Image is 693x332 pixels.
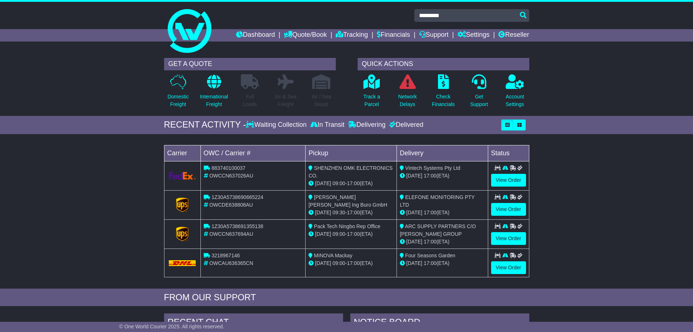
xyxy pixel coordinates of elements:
span: 1Z30A5738690665224 [211,194,263,200]
a: NetworkDelays [398,74,417,112]
span: Pack Tech Ningbo Rep Office [314,223,380,229]
span: ARC SUPPLY PARTNERS C/O [PERSON_NAME] GROUP [400,223,476,237]
span: [DATE] [315,231,331,237]
div: RECENT ACTIVITY - [164,120,246,130]
a: AccountSettings [505,74,525,112]
div: In Transit [308,121,346,129]
a: Tracking [336,29,368,42]
a: Dashboard [236,29,275,42]
span: [PERSON_NAME] [PERSON_NAME] Ing Buro GmbH [308,194,387,208]
p: Account Settings [506,93,524,108]
div: Delivered [387,121,423,129]
a: Support [419,29,449,42]
span: [DATE] [406,260,422,266]
p: International Freight [200,93,228,108]
p: Get Support [470,93,488,108]
span: 3218967146 [211,253,240,258]
span: 883740100037 [211,165,245,171]
div: (ETA) [400,238,485,246]
a: InternationalFreight [200,74,228,112]
span: [DATE] [406,210,422,215]
span: [DATE] [315,210,331,215]
span: 17:00 [347,180,360,186]
span: 09:00 [332,180,345,186]
div: (ETA) [400,209,485,216]
span: 17:00 [347,210,360,215]
span: 09:00 [332,260,345,266]
p: Check Financials [432,93,455,108]
td: Carrier [164,145,200,161]
a: Financials [377,29,410,42]
div: (ETA) [400,172,485,180]
span: OWCDE638808AU [209,202,253,208]
div: - (ETA) [308,259,394,267]
a: DomesticFreight [167,74,189,112]
div: Waiting Collection [246,121,308,129]
span: 17:00 [424,173,437,179]
span: Four Seasons Garden [405,253,455,258]
div: FROM OUR SUPPORT [164,292,529,303]
a: View Order [491,174,526,187]
p: Full Loads [241,93,259,108]
span: 17:00 [424,239,437,245]
span: ELEFONE MONITORING PTY LTD [400,194,475,208]
a: GetSupport [470,74,488,112]
p: Domestic Freight [167,93,188,108]
img: GetCarrierServiceLogo [169,172,196,180]
span: 09:00 [332,231,345,237]
p: Air & Sea Freight [275,93,296,108]
p: Network Delays [398,93,417,108]
p: Track a Parcel [363,93,380,108]
td: Status [488,145,529,161]
img: DHL.png [169,260,196,266]
p: Air / Sea Depot [312,93,331,108]
a: Track aParcel [363,74,381,112]
span: 17:00 [424,210,437,215]
span: [DATE] [406,239,422,245]
td: Delivery [397,145,488,161]
span: SHENZHEN OMK ELECTRONICS CO. [308,165,393,179]
span: 1Z30A5738691355138 [211,223,263,229]
img: GetCarrierServiceLogo [176,227,188,241]
div: (ETA) [400,259,485,267]
div: - (ETA) [308,209,394,216]
div: GET A QUOTE [164,58,336,70]
a: Settings [458,29,490,42]
a: View Order [491,261,526,274]
span: 17:00 [424,260,437,266]
div: QUICK ACTIONS [358,58,529,70]
div: - (ETA) [308,180,394,187]
a: Quote/Book [284,29,327,42]
a: Reseller [498,29,529,42]
span: 17:00 [347,260,360,266]
span: OWCCN637694AU [209,231,253,237]
span: [DATE] [406,173,422,179]
img: GetCarrierServiceLogo [176,198,188,212]
span: OWCAU636365CN [209,260,253,266]
td: Pickup [306,145,397,161]
span: [DATE] [315,180,331,186]
span: [DATE] [315,260,331,266]
a: View Order [491,203,526,216]
span: MINOVA Mackay [314,253,353,258]
div: - (ETA) [308,230,394,238]
td: OWC / Carrier # [200,145,306,161]
a: View Order [491,232,526,245]
span: 09:30 [332,210,345,215]
a: CheckFinancials [431,74,455,112]
span: © One World Courier 2025. All rights reserved. [119,324,224,329]
div: Delivering [346,121,387,129]
span: OWCCN637026AU [209,173,253,179]
span: Vintech Systems Pty Ltd [405,165,460,171]
span: 17:00 [347,231,360,237]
